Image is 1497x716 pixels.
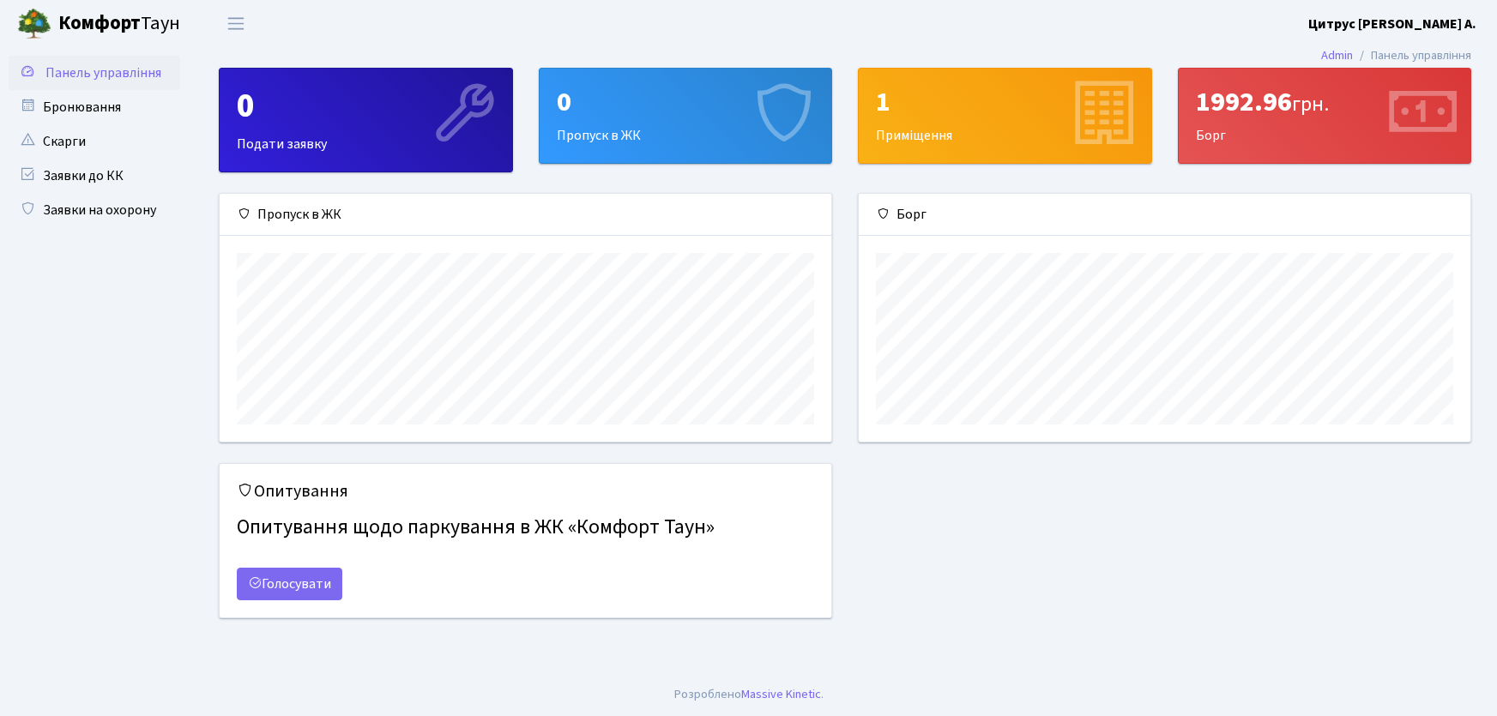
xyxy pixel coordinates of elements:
div: Борг [859,194,1470,236]
a: 0Подати заявку [219,68,513,172]
a: Розроблено [674,685,741,703]
div: 0 [237,86,495,127]
a: Заявки на охорону [9,193,180,227]
a: Цитрус [PERSON_NAME] А. [1308,14,1476,34]
a: Massive Kinetic [741,685,821,703]
a: Голосувати [237,568,342,600]
a: Заявки до КК [9,159,180,193]
div: . [674,685,824,704]
a: 0Пропуск в ЖК [539,68,833,164]
div: 0 [557,86,815,118]
h5: Опитування [237,481,814,502]
nav: breadcrumb [1295,38,1497,74]
div: 1992.96 [1196,86,1454,118]
a: Admin [1321,46,1353,64]
a: Панель управління [9,56,180,90]
button: Переключити навігацію [214,9,257,38]
div: Пропуск в ЖК [540,69,832,163]
div: 1 [876,86,1134,118]
a: Скарги [9,124,180,159]
h4: Опитування щодо паркування в ЖК «Комфорт Таун» [237,508,814,547]
span: грн. [1292,89,1329,119]
img: logo.png [17,7,51,41]
a: 1Приміщення [858,68,1152,164]
a: Бронювання [9,90,180,124]
li: Панель управління [1353,46,1471,65]
div: Приміщення [859,69,1151,163]
div: Борг [1179,69,1471,163]
b: Цитрус [PERSON_NAME] А. [1308,15,1476,33]
span: Панель управління [45,63,161,82]
b: Комфорт [58,9,141,37]
div: Подати заявку [220,69,512,171]
span: Таун [58,9,180,39]
div: Пропуск в ЖК [220,194,831,236]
